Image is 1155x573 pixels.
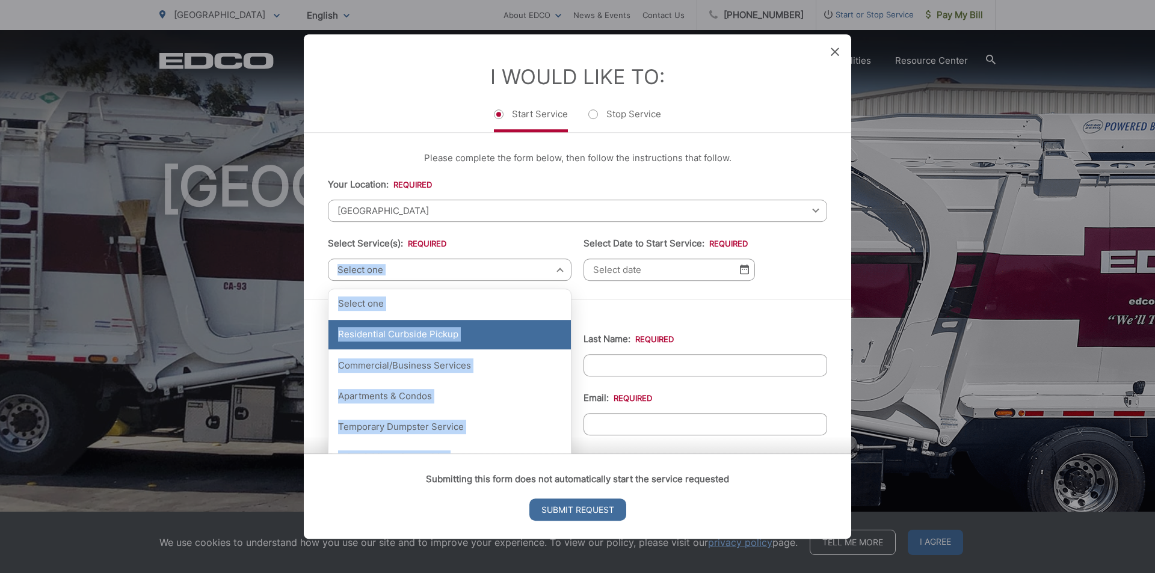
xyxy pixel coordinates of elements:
[584,259,755,281] input: Select date
[328,289,571,319] div: Select one
[328,351,571,381] div: Commercial/Business Services
[328,200,827,222] span: [GEOGRAPHIC_DATA]
[328,151,827,165] p: Please complete the form below, then follow the instructions that follow.
[584,238,748,249] label: Select Date to Start Service:
[588,108,661,132] label: Stop Service
[328,381,571,411] div: Apartments & Condos
[584,393,652,403] label: Email:
[328,238,446,249] label: Select Service(s):
[529,498,626,521] input: Submit Request
[740,265,749,275] img: Select date
[328,412,571,442] div: Temporary Dumpster Service
[328,320,571,350] div: Residential Curbside Pickup
[328,259,571,281] span: Select one
[328,179,432,190] label: Your Location:
[426,473,729,485] strong: Submitting this form does not automatically start the service requested
[490,64,665,89] label: I Would Like To:
[494,108,568,132] label: Start Service
[584,334,674,345] label: Last Name:
[328,443,571,473] div: Construction & Demolition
